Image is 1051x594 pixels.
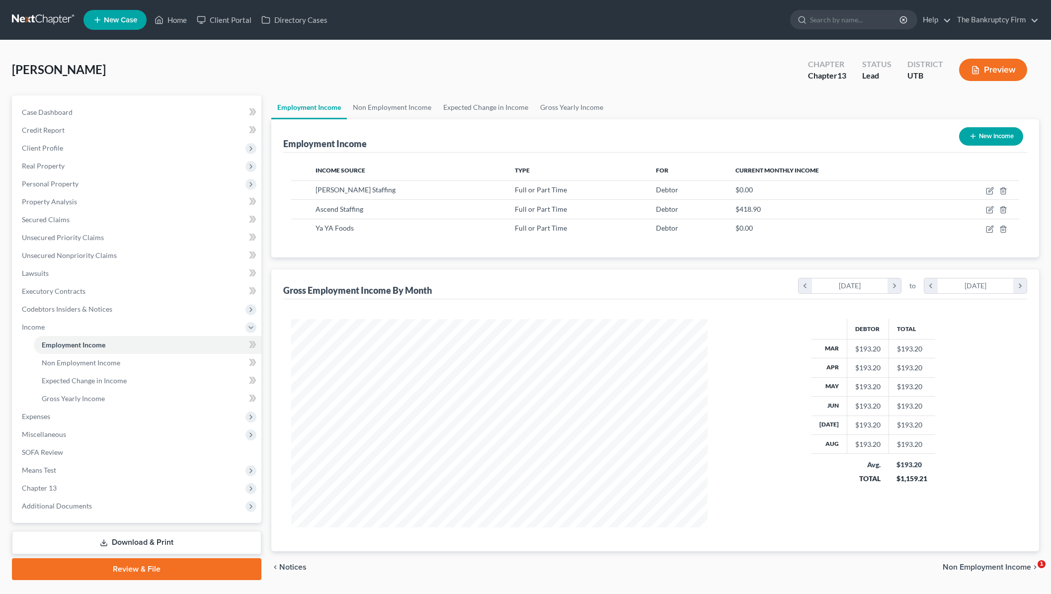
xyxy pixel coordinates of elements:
th: Mar [811,339,847,358]
th: [DATE] [811,416,847,434]
span: 1 [1038,560,1046,568]
a: Client Portal [192,11,256,29]
div: $1,159.21 [896,474,927,484]
span: $0.00 [735,185,753,194]
div: $193.20 [855,363,881,373]
span: SOFA Review [22,448,63,456]
span: $418.90 [735,205,761,213]
a: Non Employment Income [34,354,261,372]
div: [DATE] [938,278,1014,293]
th: Total [889,319,935,339]
a: Unsecured Priority Claims [14,229,261,247]
span: [PERSON_NAME] Staffing [316,185,396,194]
span: Case Dashboard [22,108,73,116]
div: District [907,59,943,70]
td: $193.20 [889,416,935,434]
a: Review & File [12,558,261,580]
button: New Income [959,127,1023,146]
a: Help [918,11,951,29]
span: Ascend Staffing [316,205,363,213]
td: $193.20 [889,358,935,377]
div: Status [862,59,891,70]
a: Lawsuits [14,264,261,282]
td: $193.20 [889,339,935,358]
a: Expected Change in Income [34,372,261,390]
iframe: Intercom live chat [1017,560,1041,584]
span: Unsecured Nonpriority Claims [22,251,117,259]
td: $193.20 [889,377,935,396]
a: Property Analysis [14,193,261,211]
a: Credit Report [14,121,261,139]
div: $193.20 [855,401,881,411]
div: [DATE] [812,278,888,293]
span: Chapter 13 [22,484,57,492]
span: Gross Yearly Income [42,394,105,403]
span: Debtor [656,205,678,213]
a: Directory Cases [256,11,332,29]
span: Lawsuits [22,269,49,277]
span: Non Employment Income [42,358,120,367]
button: Preview [959,59,1027,81]
td: $193.20 [889,435,935,454]
th: Apr [811,358,847,377]
div: Employment Income [283,138,367,150]
a: Non Employment Income [347,95,437,119]
div: $193.20 [855,420,881,430]
a: Employment Income [34,336,261,354]
a: Gross Yearly Income [34,390,261,408]
td: $193.20 [889,397,935,416]
span: Non Employment Income [943,563,1031,571]
span: Debtor [656,224,678,232]
span: New Case [104,16,137,24]
div: TOTAL [855,474,881,484]
a: SOFA Review [14,443,261,461]
span: Full or Part Time [515,224,567,232]
a: Executory Contracts [14,282,261,300]
span: Ya YA Foods [316,224,354,232]
a: Download & Print [12,531,261,554]
span: Codebtors Insiders & Notices [22,305,112,313]
span: 13 [837,71,846,80]
div: UTB [907,70,943,82]
th: Jun [811,397,847,416]
th: Debtor [847,319,889,339]
div: Chapter [808,70,846,82]
input: Search by name... [810,10,901,29]
span: Personal Property [22,179,79,188]
span: Executory Contracts [22,287,85,295]
a: Home [150,11,192,29]
div: Lead [862,70,891,82]
span: Expected Change in Income [42,376,127,385]
span: Full or Part Time [515,205,567,213]
i: chevron_left [799,278,812,293]
div: $193.20 [855,344,881,354]
a: Secured Claims [14,211,261,229]
span: Employment Income [42,340,105,349]
span: Miscellaneous [22,430,66,438]
a: Unsecured Nonpriority Claims [14,247,261,264]
span: to [909,281,916,291]
a: Gross Yearly Income [534,95,609,119]
span: [PERSON_NAME] [12,62,106,77]
i: chevron_right [1013,278,1027,293]
span: Income [22,323,45,331]
span: Type [515,167,530,174]
span: For [656,167,668,174]
span: Means Test [22,466,56,474]
th: May [811,377,847,396]
i: chevron_left [271,563,279,571]
span: Client Profile [22,144,63,152]
div: $193.20 [896,460,927,470]
a: Expected Change in Income [437,95,534,119]
span: Additional Documents [22,502,92,510]
span: Real Property [22,162,65,170]
th: Aug [811,435,847,454]
span: Debtor [656,185,678,194]
span: Unsecured Priority Claims [22,233,104,242]
span: Secured Claims [22,215,70,224]
span: Expenses [22,412,50,421]
span: Credit Report [22,126,65,134]
a: Employment Income [271,95,347,119]
span: Full or Part Time [515,185,567,194]
div: $193.20 [855,439,881,449]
